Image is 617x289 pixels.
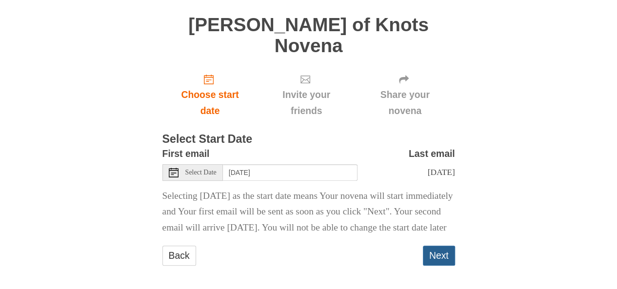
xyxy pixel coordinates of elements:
label: First email [162,146,210,162]
span: [DATE] [427,167,455,177]
span: Invite your friends [267,87,345,119]
a: Back [162,246,196,266]
span: Select Date [185,169,217,176]
h3: Select Start Date [162,133,455,146]
input: Use the arrow keys to pick a date [223,164,358,181]
a: Choose start date [162,66,258,124]
button: Next [423,246,455,266]
h1: [PERSON_NAME] of Knots Novena [162,15,455,56]
label: Last email [409,146,455,162]
span: Share your novena [365,87,445,119]
p: Selecting [DATE] as the start date means Your novena will start immediately and Your first email ... [162,188,455,236]
div: Click "Next" to confirm your start date first. [355,66,455,124]
div: Click "Next" to confirm your start date first. [258,66,355,124]
span: Choose start date [172,87,248,119]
